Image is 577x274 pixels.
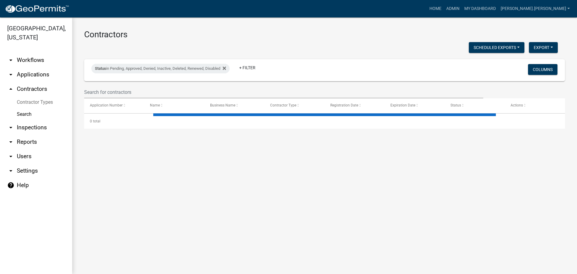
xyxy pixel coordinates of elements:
datatable-header-cell: Contractor Type [264,98,325,113]
button: Scheduled Exports [469,42,524,53]
div: 0 total [84,114,565,129]
span: Name [150,103,160,107]
a: Admin [444,3,462,14]
i: arrow_drop_down [7,57,14,64]
datatable-header-cell: Registration Date [325,98,385,113]
span: Expiration Date [390,103,415,107]
datatable-header-cell: Status [445,98,505,113]
i: arrow_drop_down [7,124,14,131]
span: Status [95,66,106,71]
datatable-header-cell: Actions [505,98,565,113]
i: arrow_drop_up [7,85,14,93]
i: help [7,182,14,189]
h3: Contractors [84,29,565,40]
a: My Dashboard [462,3,498,14]
a: Home [427,3,444,14]
datatable-header-cell: Business Name [204,98,264,113]
button: Export [529,42,558,53]
i: arrow_drop_down [7,71,14,78]
datatable-header-cell: Name [144,98,204,113]
span: Application Number [90,103,123,107]
button: Columns [528,64,557,75]
input: Search for contractors [84,86,483,98]
span: Registration Date [330,103,358,107]
i: arrow_drop_down [7,138,14,146]
a: [PERSON_NAME].[PERSON_NAME] [498,3,572,14]
div: in Pending, Approved, Denied, Inactive, Deleted, Renewed, Disabled [91,64,230,73]
span: Business Name [210,103,235,107]
datatable-header-cell: Application Number [84,98,144,113]
i: arrow_drop_down [7,153,14,160]
a: + Filter [234,62,260,73]
span: Actions [511,103,523,107]
datatable-header-cell: Expiration Date [385,98,445,113]
span: Status [450,103,461,107]
span: Contractor Type [270,103,296,107]
i: arrow_drop_down [7,167,14,174]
